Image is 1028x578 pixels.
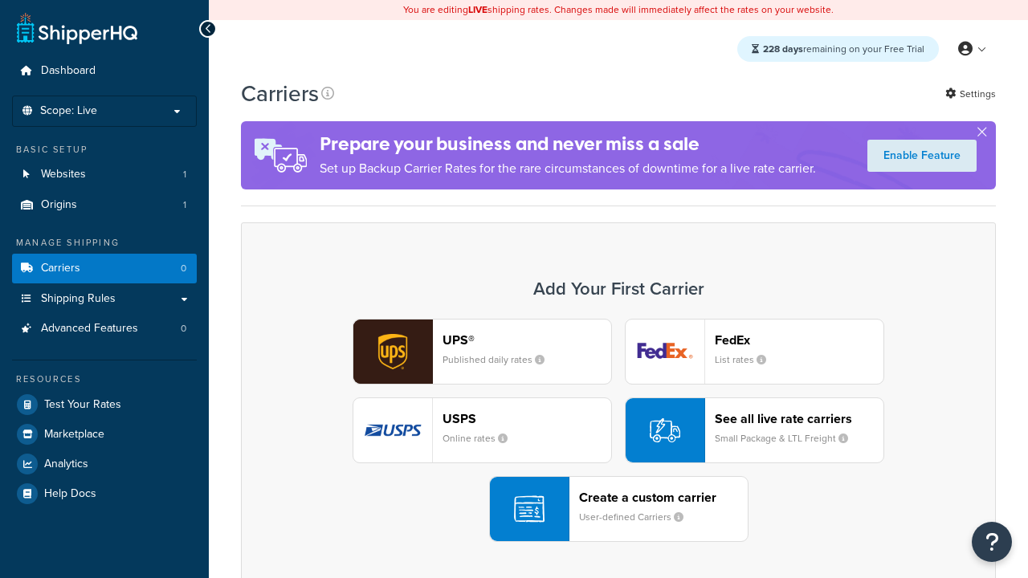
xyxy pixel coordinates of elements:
span: Scope: Live [40,104,97,118]
span: 1 [183,198,186,212]
span: Websites [41,168,86,181]
a: Dashboard [12,56,197,86]
small: Small Package & LTL Freight [715,431,861,446]
span: Origins [41,198,77,212]
h4: Prepare your business and never miss a sale [320,131,816,157]
img: fedEx logo [626,320,704,384]
a: Help Docs [12,479,197,508]
div: Basic Setup [12,143,197,157]
h1: Carriers [241,78,319,109]
a: Settings [945,83,996,105]
span: Advanced Features [41,322,138,336]
h3: Add Your First Carrier [258,279,979,299]
li: Advanced Features [12,314,197,344]
span: Carriers [41,262,80,275]
div: Resources [12,372,197,386]
small: Online rates [443,431,520,446]
button: Create a custom carrierUser-defined Carriers [489,476,749,542]
li: Websites [12,160,197,189]
img: ad-rules-rateshop-fe6ec290ccb7230408bd80ed9643f0289d75e0ffd9eb532fc0e269fcd187b520.png [241,121,320,189]
b: LIVE [468,2,487,17]
span: Test Your Rates [44,398,121,412]
a: Websites 1 [12,160,197,189]
small: List rates [715,352,779,367]
a: Shipping Rules [12,284,197,314]
img: usps logo [353,398,432,462]
button: ups logoUPS®Published daily rates [353,319,612,385]
a: Carriers 0 [12,254,197,283]
header: See all live rate carriers [715,411,883,426]
span: Marketplace [44,428,104,442]
span: Shipping Rules [41,292,116,306]
span: 0 [181,262,186,275]
a: Origins 1 [12,190,197,220]
a: Enable Feature [867,140,977,172]
a: ShipperHQ Home [17,12,137,44]
header: UPS® [443,332,611,348]
p: Set up Backup Carrier Rates for the rare circumstances of downtime for a live rate carrier. [320,157,816,180]
header: Create a custom carrier [579,490,748,505]
div: remaining on your Free Trial [737,36,939,62]
button: usps logoUSPSOnline rates [353,397,612,463]
button: Open Resource Center [972,522,1012,562]
header: USPS [443,411,611,426]
a: Advanced Features 0 [12,314,197,344]
img: icon-carrier-liverate-becf4550.svg [650,415,680,446]
span: Analytics [44,458,88,471]
a: Marketplace [12,420,197,449]
li: Origins [12,190,197,220]
strong: 228 days [763,42,803,56]
div: Manage Shipping [12,236,197,250]
span: 1 [183,168,186,181]
button: See all live rate carriersSmall Package & LTL Freight [625,397,884,463]
small: User-defined Carriers [579,510,696,524]
img: ups logo [353,320,432,384]
button: fedEx logoFedExList rates [625,319,884,385]
header: FedEx [715,332,883,348]
li: Carriers [12,254,197,283]
span: Dashboard [41,64,96,78]
img: icon-carrier-custom-c93b8a24.svg [514,494,545,524]
span: Help Docs [44,487,96,501]
a: Test Your Rates [12,390,197,419]
a: Analytics [12,450,197,478]
span: 0 [181,322,186,336]
small: Published daily rates [443,352,557,367]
